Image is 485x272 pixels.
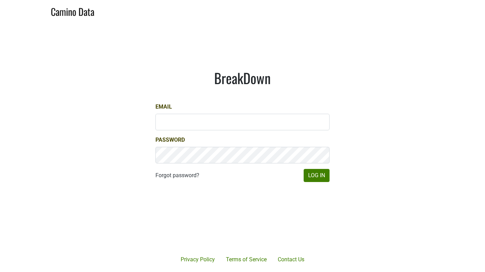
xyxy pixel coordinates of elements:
[155,171,199,180] a: Forgot password?
[155,103,172,111] label: Email
[155,70,330,86] h1: BreakDown
[220,253,272,266] a: Terms of Service
[51,3,94,19] a: Camino Data
[272,253,310,266] a: Contact Us
[175,253,220,266] a: Privacy Policy
[304,169,330,182] button: Log In
[155,136,185,144] label: Password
